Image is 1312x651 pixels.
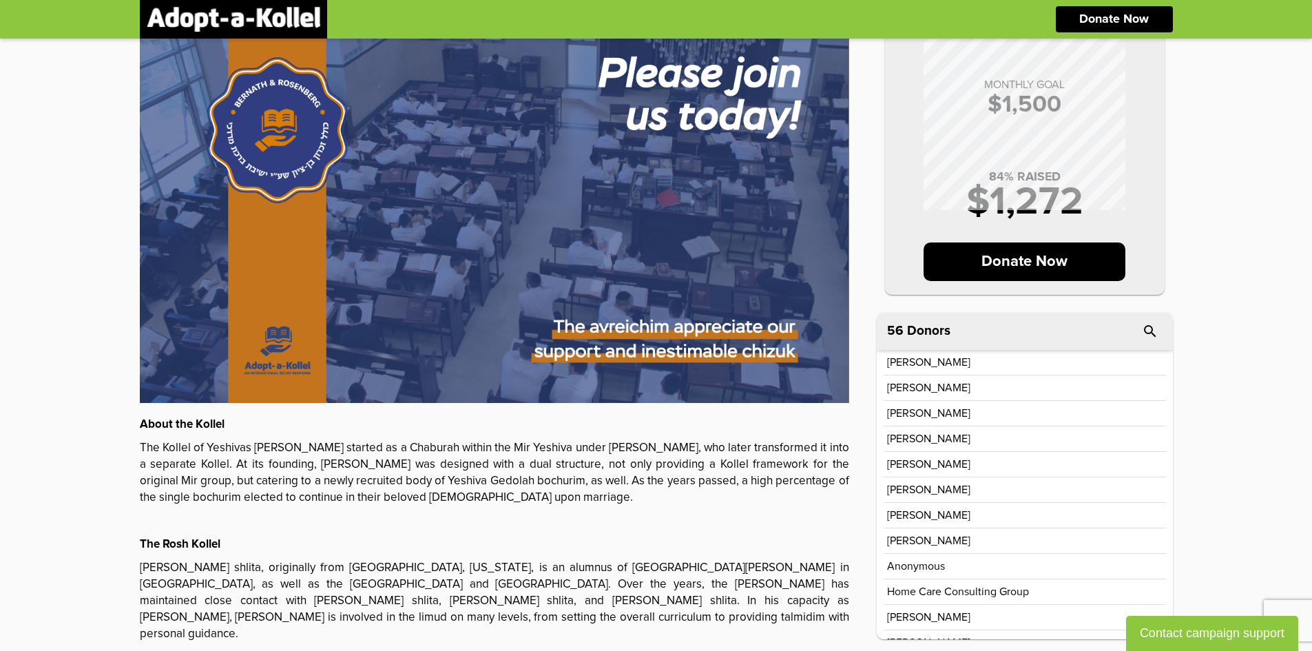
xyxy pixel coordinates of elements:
[140,440,849,506] p: The Kollel of Yeshivas [PERSON_NAME] started as a Chaburah within the Mir Yeshiva under [PERSON_N...
[147,7,320,32] img: logonobg.png
[887,535,970,546] p: [PERSON_NAME]
[899,93,1151,116] p: $
[907,324,950,338] p: Donors
[887,484,970,495] p: [PERSON_NAME]
[887,612,970,623] p: [PERSON_NAME]
[924,242,1125,281] p: Donate Now
[140,539,220,550] strong: The Rosh Kollel
[887,561,945,572] p: anonymous
[899,79,1151,90] p: MONTHLY GOAL
[887,408,970,419] p: [PERSON_NAME]
[887,357,970,368] p: [PERSON_NAME]
[1142,323,1158,340] i: search
[887,637,970,648] p: [PERSON_NAME]
[140,4,849,403] img: GB8inQHsaP.caqO4gp6iW.jpg
[140,419,225,431] strong: About the Kollel
[887,324,904,338] span: 56
[887,586,1029,597] p: Home Care Consulting Group
[887,510,970,521] p: [PERSON_NAME]
[1126,616,1298,651] button: Contact campaign support
[887,433,970,444] p: [PERSON_NAME]
[140,560,849,643] p: [PERSON_NAME] shlita, originally from [GEOGRAPHIC_DATA], [US_STATE], is an alumnus of [GEOGRAPHIC...
[1079,13,1149,25] p: Donate Now
[887,459,970,470] p: [PERSON_NAME]
[887,382,970,393] p: [PERSON_NAME]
